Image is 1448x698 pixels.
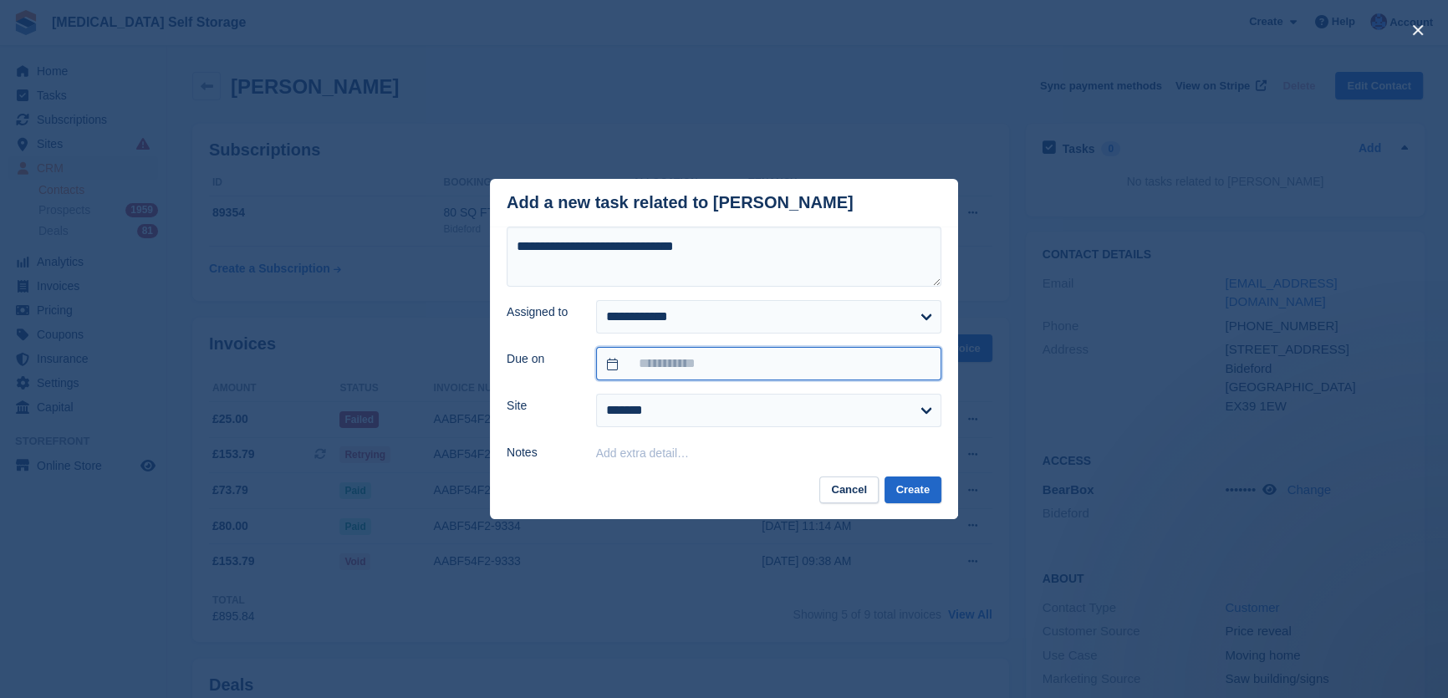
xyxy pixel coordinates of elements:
[596,446,689,460] button: Add extra detail…
[507,444,576,461] label: Notes
[507,397,576,415] label: Site
[819,476,879,504] button: Cancel
[507,350,576,368] label: Due on
[885,476,941,504] button: Create
[507,193,854,212] div: Add a new task related to [PERSON_NAME]
[507,303,576,321] label: Assigned to
[1405,17,1431,43] button: close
